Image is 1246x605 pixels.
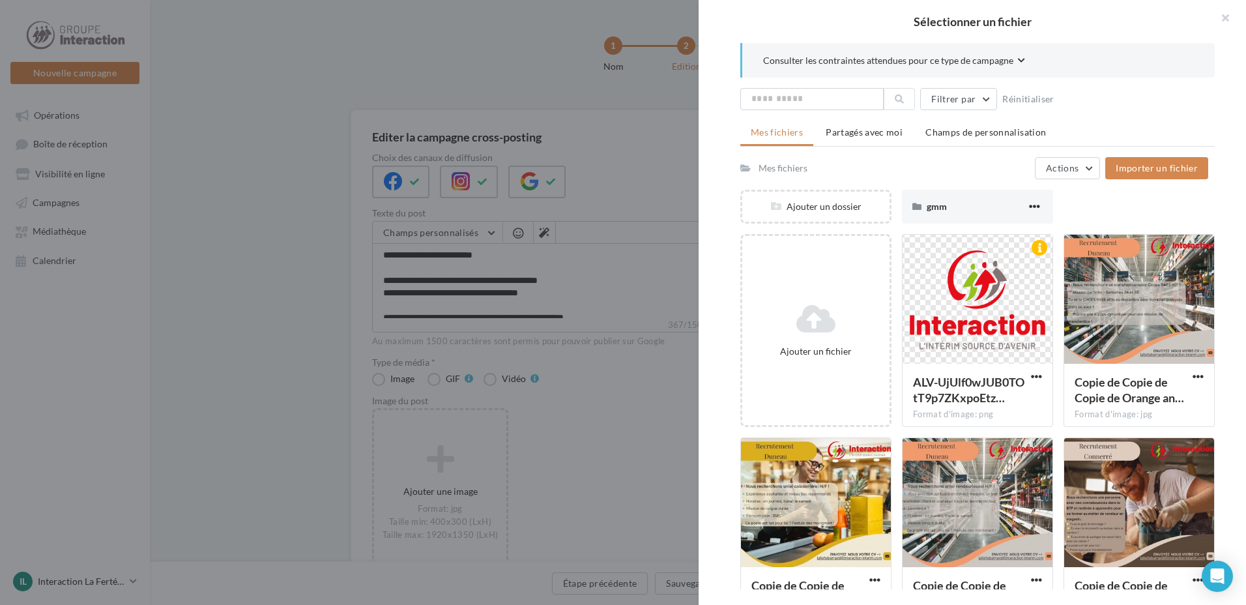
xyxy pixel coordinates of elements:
[763,53,1025,70] button: Consulter les contraintes attendues pour ce type de campagne
[913,409,1042,421] div: Format d'image: png
[742,200,890,213] div: Ajouter un dossier
[920,88,997,110] button: Filtrer par
[751,126,803,138] span: Mes fichiers
[925,126,1046,138] span: Champs de personnalisation
[1046,162,1079,173] span: Actions
[1105,157,1208,179] button: Importer un fichier
[913,375,1024,405] span: ALV-UjUlf0wJUB0TOtT9p7ZKxpoEtzMvbV4UZn8tXvJSf8dfpkefKeI
[1075,375,1184,405] span: Copie de Copie de Copie de Orange and Black Modern Corporate Hiring Facebook Post
[826,126,903,138] span: Partagés avec moi
[763,54,1013,67] span: Consulter les contraintes attendues pour ce type de campagne
[719,16,1225,27] h2: Sélectionner un fichier
[759,162,807,175] div: Mes fichiers
[747,345,884,358] div: Ajouter un fichier
[997,91,1060,107] button: Réinitialiser
[1202,561,1233,592] div: Open Intercom Messenger
[1035,157,1100,179] button: Actions
[1075,409,1204,421] div: Format d'image: jpg
[927,201,947,212] span: gmm
[1116,162,1198,173] span: Importer un fichier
